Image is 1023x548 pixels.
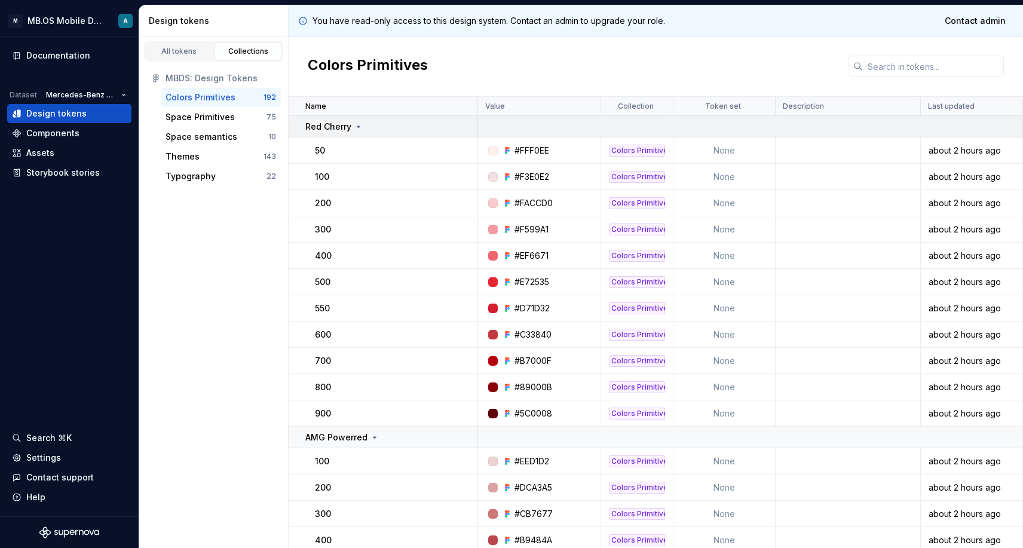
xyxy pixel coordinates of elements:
[673,243,776,269] td: None
[7,143,131,163] a: Assets
[315,329,331,341] p: 600
[705,102,741,111] p: Token set
[514,224,549,235] div: #F599A1
[673,216,776,243] td: None
[514,508,553,520] div: #CB7677
[618,102,654,111] p: Collection
[26,167,100,179] div: Storybook stories
[161,127,281,146] button: Space semantics10
[26,472,94,483] div: Contact support
[673,137,776,164] td: None
[315,355,331,367] p: 700
[39,526,99,538] a: Supernova Logo
[921,250,1022,262] div: about 2 hours ago
[305,102,326,111] p: Name
[313,15,665,27] p: You have read-only access to this design system. Contact an admin to upgrade your role.
[219,47,278,56] div: Collections
[27,15,104,27] div: MB.OS Mobile Design System
[609,408,666,420] div: Colors Primitives
[673,448,776,474] td: None
[673,374,776,400] td: None
[315,171,329,183] p: 100
[921,508,1022,520] div: about 2 hours ago
[673,474,776,501] td: None
[267,112,276,122] div: 75
[315,482,331,494] p: 200
[783,102,824,111] p: Description
[921,276,1022,288] div: about 2 hours ago
[609,508,666,520] div: Colors Primitives
[166,111,235,123] div: Space Primitives
[161,147,281,166] button: Themes143
[315,381,331,393] p: 800
[166,91,235,103] div: Colors Primitives
[514,381,552,393] div: #89000B
[921,455,1022,467] div: about 2 hours ago
[921,197,1022,209] div: about 2 hours ago
[161,88,281,107] a: Colors Primitives192
[308,56,428,77] h2: Colors Primitives
[315,534,332,546] p: 400
[609,455,666,467] div: Colors Primitives
[514,197,553,209] div: #FACCD0
[609,197,666,209] div: Colors Primitives
[673,164,776,190] td: None
[7,46,131,65] a: Documentation
[514,482,552,494] div: #DCA3A5
[7,488,131,507] button: Help
[166,72,276,84] div: MBDS: Design Tokens
[26,108,87,120] div: Design tokens
[921,534,1022,546] div: about 2 hours ago
[10,90,37,100] div: Dataset
[46,90,117,100] span: Mercedes-Benz 2.0
[514,355,552,367] div: #B7000F
[315,276,330,288] p: 500
[921,171,1022,183] div: about 2 hours ago
[315,250,332,262] p: 400
[921,329,1022,341] div: about 2 hours ago
[673,501,776,527] td: None
[26,432,72,444] div: Search ⌘K
[514,171,549,183] div: #F3E0E2
[149,15,283,27] div: Design tokens
[315,224,331,235] p: 300
[149,47,209,56] div: All tokens
[514,408,552,420] div: #5C0008
[937,10,1013,32] a: Contact admin
[2,8,136,33] button: MMB.OS Mobile Design SystemA
[514,276,549,288] div: #E72535
[123,16,128,26] div: A
[514,534,552,546] div: #B9484A
[26,491,45,503] div: Help
[264,93,276,102] div: 192
[609,250,666,262] div: Colors Primitives
[921,302,1022,314] div: about 2 hours ago
[26,127,79,139] div: Components
[921,224,1022,235] div: about 2 hours ago
[514,145,549,157] div: #FFF0EE
[315,408,331,420] p: 900
[921,408,1022,420] div: about 2 hours ago
[609,482,666,494] div: Colors Primitives
[7,163,131,182] a: Storybook stories
[41,87,131,103] button: Mercedes-Benz 2.0
[7,428,131,448] button: Search ⌘K
[673,400,776,427] td: None
[26,452,61,464] div: Settings
[609,224,666,235] div: Colors Primitives
[514,455,549,467] div: #EED1D2
[921,381,1022,393] div: about 2 hours ago
[161,167,281,186] button: Typography22
[514,329,552,341] div: #C33840
[8,14,23,28] div: M
[609,534,666,546] div: Colors Primitives
[7,104,131,123] a: Design tokens
[921,482,1022,494] div: about 2 hours ago
[166,151,200,163] div: Themes
[609,329,666,341] div: Colors Primitives
[305,431,367,443] p: AMG Powerred
[673,190,776,216] td: None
